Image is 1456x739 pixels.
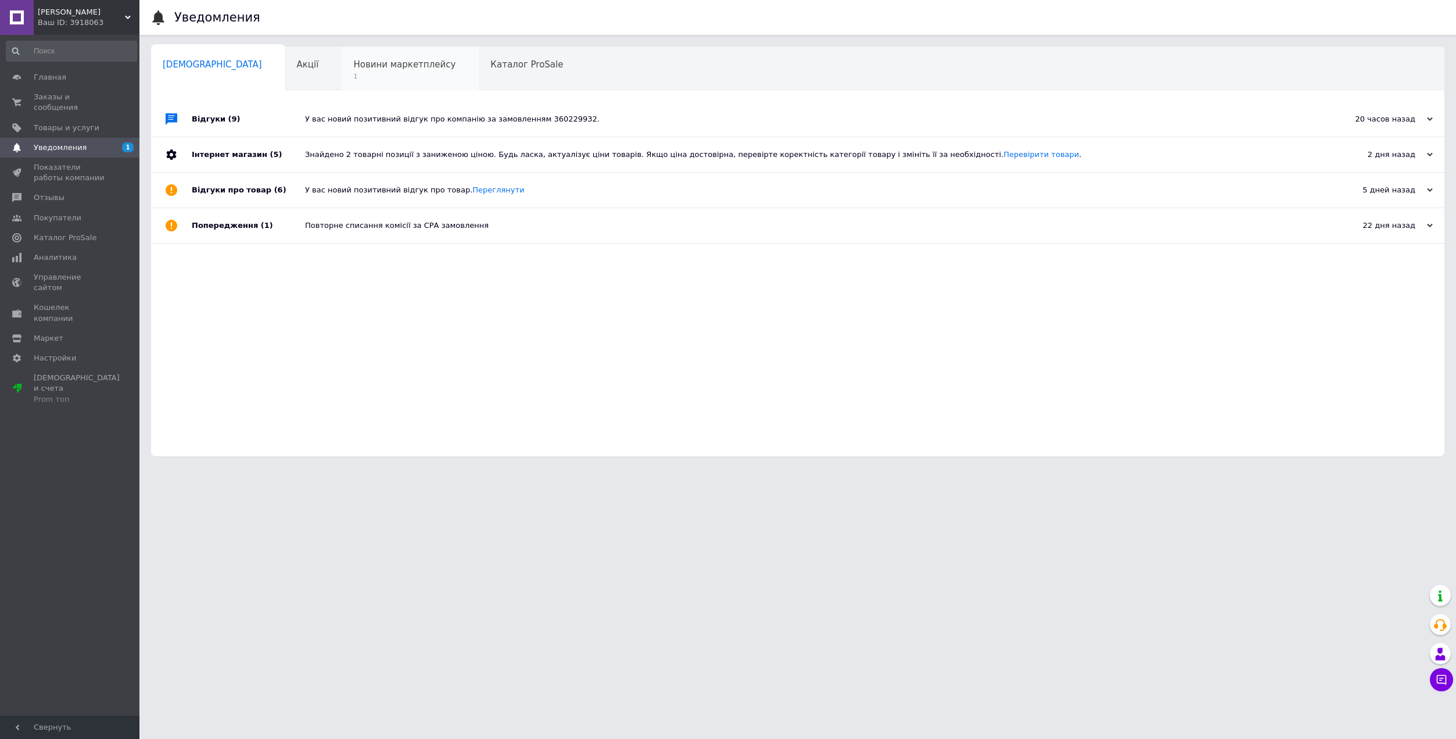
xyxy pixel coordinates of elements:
h1: Уведомления [174,10,260,24]
div: 20 часов назад [1317,114,1433,124]
span: Кошелек компании [34,302,107,323]
span: (9) [228,115,241,123]
a: Переглянути [472,185,524,194]
span: Акції [297,59,319,70]
div: Знайдено 2 товарні позиції з заниженою ціною. Будь ласка, актуалізує ціни товарів. Якщо ціна дост... [305,149,1317,160]
input: Поиск [6,41,137,62]
span: Управление сайтом [34,272,107,293]
span: Новини маркетплейсу [353,59,456,70]
span: Заказы и сообщения [34,92,107,113]
button: Чат с покупателем [1430,668,1453,691]
div: Відгуки [192,102,305,137]
span: STANISLAV [38,7,125,17]
span: [DEMOGRAPHIC_DATA] и счета [34,373,120,405]
span: Настройки [34,353,76,363]
div: Ваш ID: 3918063 [38,17,139,28]
div: 22 дня назад [1317,220,1433,231]
span: [DEMOGRAPHIC_DATA] [163,59,262,70]
span: (1) [261,221,273,230]
span: Отзывы [34,192,64,203]
div: 5 дней назад [1317,185,1433,195]
span: 1 [353,72,456,81]
div: Попередження [192,208,305,243]
a: Перевірити товари [1003,150,1079,159]
span: Показатели работы компании [34,162,107,183]
span: Каталог ProSale [34,233,96,243]
span: Покупатели [34,213,81,223]
span: Каталог ProSale [490,59,563,70]
div: 2 дня назад [1317,149,1433,160]
div: Повторне списання комісії за СРА замовлення [305,220,1317,231]
span: Маркет [34,333,63,344]
span: 1 [122,142,134,152]
span: Товары и услуги [34,123,99,133]
div: Prom топ [34,394,120,405]
span: Аналитика [34,252,77,263]
div: У вас новий позитивний відгук про компанію за замовленням 360229932. [305,114,1317,124]
span: (6) [274,185,286,194]
span: (5) [270,150,282,159]
span: Главная [34,72,66,83]
div: Інтернет магазин [192,137,305,172]
div: У вас новий позитивний відгук про товар. [305,185,1317,195]
span: Уведомления [34,142,87,153]
div: Відгуки про товар [192,173,305,208]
